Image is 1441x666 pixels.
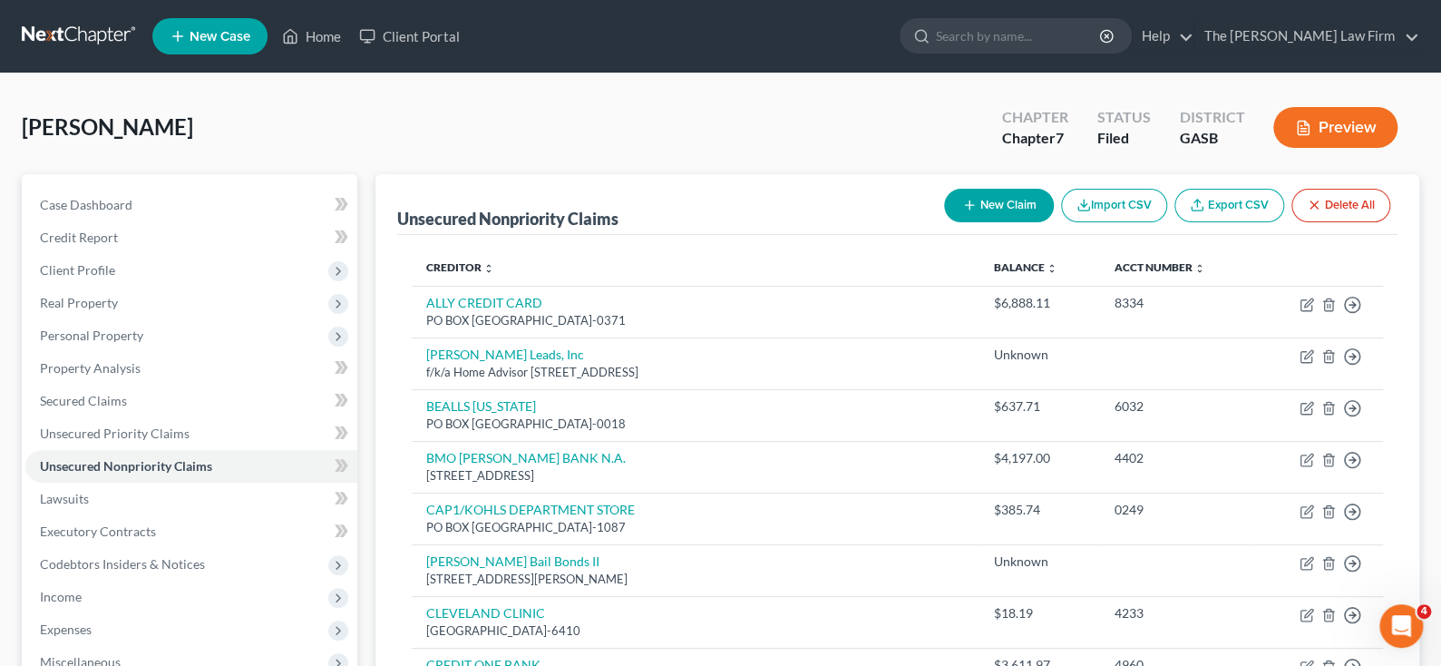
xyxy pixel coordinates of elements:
iframe: Intercom live chat [1379,604,1423,648]
div: $18.19 [994,604,1086,622]
a: Creditor unfold_more [426,260,494,274]
div: Unknown [994,346,1086,364]
span: New Case [190,30,250,44]
div: Unknown [994,553,1086,571]
a: The [PERSON_NAME] Law Firm [1195,20,1418,53]
a: Executory Contracts [25,515,357,548]
input: Search by name... [936,19,1102,53]
a: BMO [PERSON_NAME] BANK N.A. [426,450,626,465]
span: Lawsuits [40,491,89,506]
a: Balance unfold_more [994,260,1057,274]
a: BEALLS [US_STATE] [426,398,536,414]
div: 4233 [1114,604,1241,622]
div: PO BOX [GEOGRAPHIC_DATA]-1087 [426,519,964,536]
span: 4 [1417,604,1431,619]
a: Property Analysis [25,352,357,385]
span: Income [40,589,82,604]
div: 0249 [1114,501,1241,519]
div: $637.71 [994,397,1086,416]
span: 7 [1055,129,1063,146]
span: Secured Claims [40,393,127,408]
span: Expenses [40,622,92,637]
div: [STREET_ADDRESS][PERSON_NAME] [426,571,964,588]
div: f/k/a Home Advisor [STREET_ADDRESS] [426,364,964,381]
a: Export CSV [1174,189,1284,222]
span: Personal Property [40,328,143,343]
button: Delete All [1291,189,1390,222]
div: [GEOGRAPHIC_DATA]-6410 [426,622,964,640]
span: Codebtors Insiders & Notices [40,556,205,572]
span: Client Profile [40,262,115,278]
span: Case Dashboard [40,197,132,212]
span: Property Analysis [40,360,141,376]
a: Case Dashboard [25,189,357,221]
div: GASB [1179,128,1244,149]
span: Real Property [40,295,118,310]
div: PO BOX [GEOGRAPHIC_DATA]-0018 [426,416,964,433]
div: Unsecured Nonpriority Claims [397,208,618,230]
a: ALLY CREDIT CARD [426,295,542,310]
span: [PERSON_NAME] [22,113,193,140]
div: PO BOX [GEOGRAPHIC_DATA]-0371 [426,312,964,329]
a: CLEVELAND CLINIC [426,605,545,621]
a: Lawsuits [25,483,357,515]
div: [STREET_ADDRESS] [426,467,964,485]
span: Credit Report [40,230,118,245]
a: Unsecured Nonpriority Claims [25,450,357,483]
i: unfold_more [1047,263,1057,274]
span: Executory Contracts [40,524,156,539]
a: [PERSON_NAME] Bail Bonds II [426,553,599,569]
button: Preview [1273,107,1397,148]
div: Status [1096,107,1150,128]
i: unfold_more [483,263,494,274]
div: 4402 [1114,449,1241,467]
a: Secured Claims [25,385,357,417]
div: $6,888.11 [994,294,1086,312]
i: unfold_more [1193,263,1204,274]
a: Home [273,20,350,53]
div: Chapter [1001,128,1067,149]
button: New Claim [944,189,1054,222]
div: 6032 [1114,397,1241,416]
a: CAP1/KOHLS DEPARTMENT STORE [426,502,635,517]
div: 8334 [1114,294,1241,312]
a: Help [1133,20,1193,53]
div: District [1179,107,1244,128]
a: Client Portal [350,20,468,53]
span: Unsecured Nonpriority Claims [40,458,212,474]
a: Unsecured Priority Claims [25,417,357,450]
a: Acct Number unfold_more [1114,260,1204,274]
button: Import CSV [1061,189,1167,222]
div: $385.74 [994,501,1086,519]
a: [PERSON_NAME] Leads, Inc [426,347,584,362]
div: Filed [1096,128,1150,149]
div: Chapter [1001,107,1067,128]
a: Credit Report [25,221,357,254]
div: $4,197.00 [994,449,1086,467]
span: Unsecured Priority Claims [40,426,190,441]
